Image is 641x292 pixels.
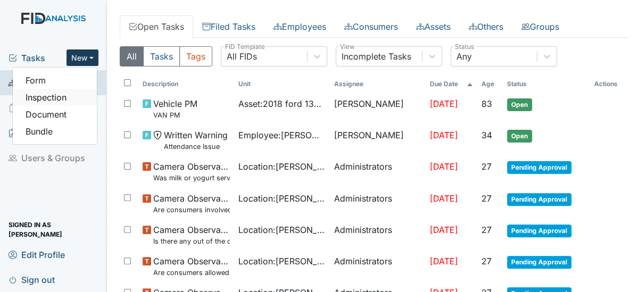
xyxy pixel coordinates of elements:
th: Actions [590,75,628,93]
span: 27 [481,224,492,235]
span: 34 [481,130,492,140]
span: Pending Approval [507,224,571,237]
small: Are consumers involved in Active Treatment? [153,205,230,215]
span: Location : [PERSON_NAME]. [238,223,326,236]
input: Toggle All Rows Selected [124,79,131,86]
a: Assets [407,15,460,38]
span: Written Warning Attendance Issue [164,129,228,152]
span: Location : [PERSON_NAME]. [238,255,326,268]
td: Administrators [330,188,426,219]
a: Consumers [335,15,407,38]
a: Tasks [9,52,66,64]
td: Administrators [330,251,426,282]
span: Open [507,98,532,111]
span: Pending Approval [507,193,571,206]
td: Administrators [330,156,426,187]
span: Vehicle PM VAN PM [153,97,197,120]
a: Others [460,15,512,38]
span: Location : [PERSON_NAME]. [238,160,326,173]
span: 83 [481,98,492,109]
a: Bundle [13,123,97,140]
a: Filed Tasks [193,15,264,38]
span: Camera Observation Are consumers allowed to leave the table as desired? [153,255,230,278]
span: Edit Profile [9,246,65,263]
button: New [66,49,98,66]
span: Sign out [9,271,55,288]
a: Open Tasks [120,15,193,38]
span: Camera Observation Was milk or yogurt served at the meal? [153,160,230,183]
span: 27 [481,256,492,266]
span: Asset : 2018 ford 13242 [238,97,326,110]
span: Pending Approval [507,256,571,269]
span: [DATE] [429,161,457,172]
div: Incomplete Tasks [342,50,411,63]
span: [DATE] [429,130,457,140]
small: Attendance Issue [164,141,228,152]
span: Employee : [PERSON_NAME] [238,129,326,141]
span: Pending Approval [507,161,571,174]
div: Any [456,50,472,63]
th: Toggle SortBy [234,75,330,93]
div: All FIDs [227,50,257,63]
td: [PERSON_NAME] [330,124,426,156]
th: Toggle SortBy [477,75,503,93]
td: [PERSON_NAME] [330,93,426,124]
td: Administrators [330,219,426,251]
a: Form [13,72,97,89]
a: Inspection [13,89,97,106]
small: Is there any out of the ordinary cell phone usage? [153,236,230,246]
small: Are consumers allowed to leave the table as desired? [153,268,230,278]
span: Camera Observation Is there any out of the ordinary cell phone usage? [153,223,230,246]
small: Was milk or yogurt served at the meal? [153,173,230,183]
small: VAN PM [153,110,197,120]
button: Tasks [143,46,180,66]
button: All [120,46,144,66]
span: [DATE] [429,98,457,109]
span: Camera Observation Are consumers involved in Active Treatment? [153,192,230,215]
span: 27 [481,193,492,204]
button: Tags [179,46,212,66]
a: Employees [264,15,335,38]
span: Units [9,74,43,91]
th: Toggle SortBy [503,75,590,93]
span: [DATE] [429,224,457,235]
a: Groups [512,15,568,38]
th: Assignee [330,75,426,93]
span: Analysis [9,124,56,141]
th: Toggle SortBy [138,75,234,93]
span: [DATE] [429,193,457,204]
span: 27 [481,161,492,172]
span: [DATE] [429,256,457,266]
span: Open [507,130,532,143]
span: Location : [PERSON_NAME]. [238,192,326,205]
a: Document [13,106,97,123]
div: Type filter [120,46,212,66]
span: Signed in as [PERSON_NAME] [9,221,98,238]
th: Toggle SortBy [425,75,477,93]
